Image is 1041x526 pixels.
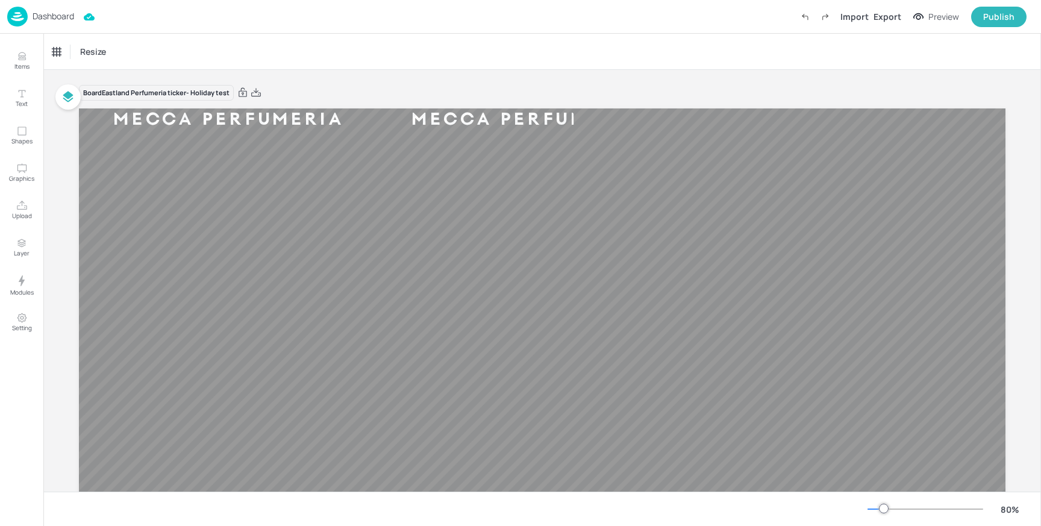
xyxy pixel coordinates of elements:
div: Board Eastland Perfumeria ticker- Holiday test [79,85,234,101]
button: Preview [906,8,966,26]
label: Undo (Ctrl + Z) [795,7,815,27]
div: 80 % [995,503,1024,516]
span: Resize [78,45,108,58]
div: Preview [928,10,959,23]
div: Mecca Perfumeria [80,111,378,130]
label: Redo (Ctrl + Y) [815,7,836,27]
div: Mecca Perfumeria [378,111,676,130]
p: Dashboard [33,12,74,20]
img: logo-86c26b7e.jpg [7,7,28,27]
div: Import [840,10,869,23]
div: Export [874,10,901,23]
button: Publish [971,7,1027,27]
div: Publish [983,10,1014,23]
